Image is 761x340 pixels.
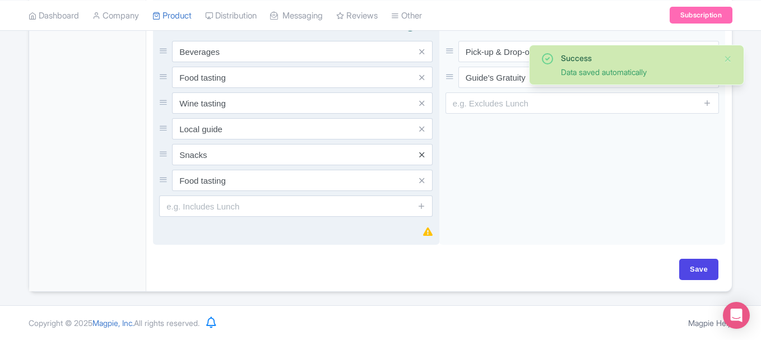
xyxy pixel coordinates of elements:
[723,302,750,329] div: Open Intercom Messenger
[723,52,732,66] button: Close
[688,318,732,328] a: Magpie Help
[561,66,714,78] div: Data saved automatically
[446,92,719,114] input: e.g. Excludes Lunch
[679,259,718,280] input: Save
[22,317,206,329] div: Copyright © 2025 All rights reserved.
[670,7,732,24] a: Subscription
[92,318,134,328] span: Magpie, Inc.
[561,52,714,64] div: Success
[159,195,433,217] input: e.g. Includes Lunch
